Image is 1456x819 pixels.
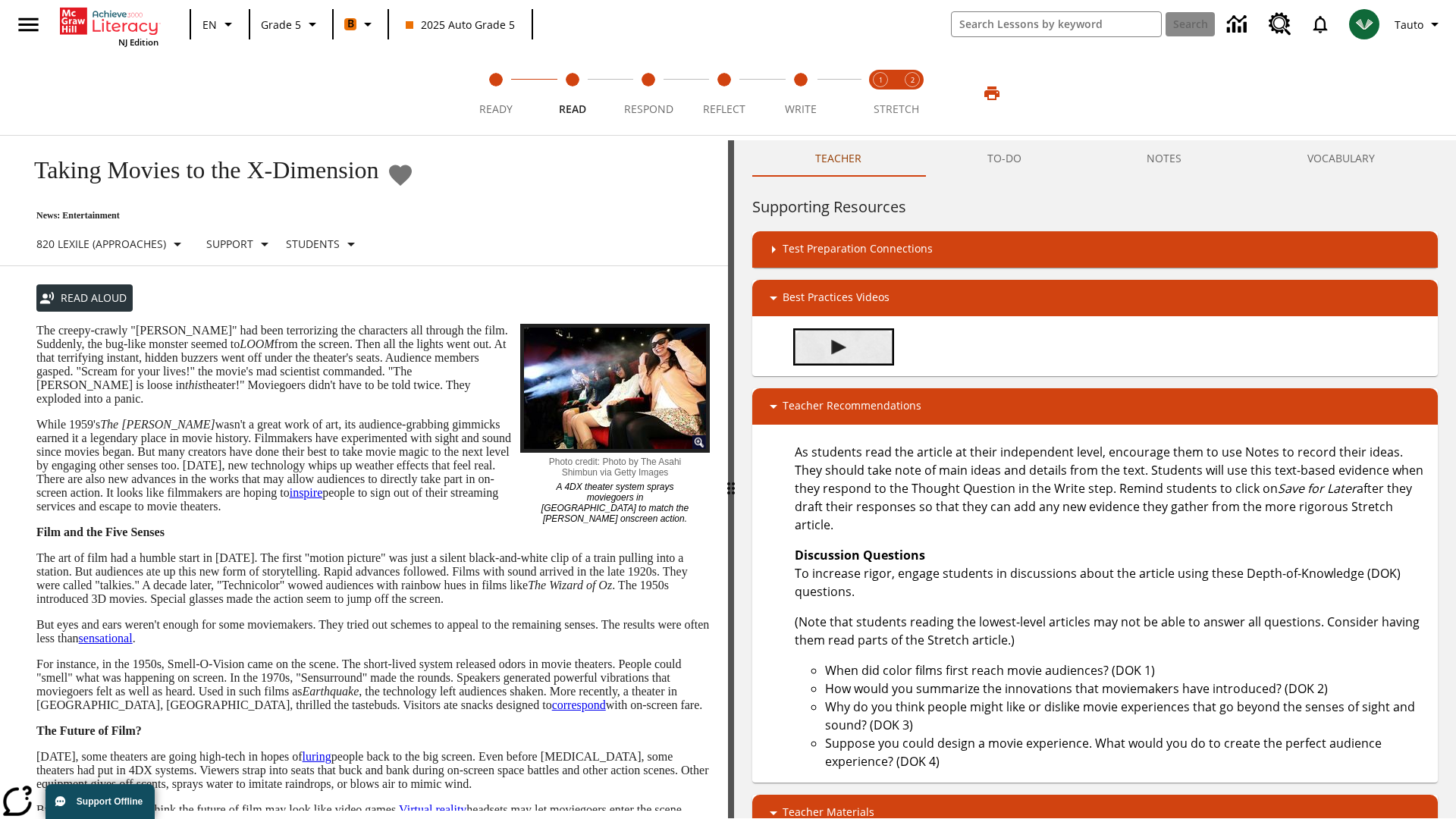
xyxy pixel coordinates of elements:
[752,195,1438,219] h6: Supporting Resources
[952,12,1161,36] input: search field
[795,443,1426,534] p: As students read the article at their independent level, encourage them to use Notes to record th...
[680,52,768,135] button: Reflect step 4 of 5
[36,526,165,538] strong: Film and the Five Senses
[795,330,893,364] button: Summarization
[692,435,706,449] img: Magnify
[18,210,414,221] p: News: Entertainment
[118,36,158,48] span: NJ Edition
[1301,5,1340,44] a: Notifications
[874,102,919,116] span: STRETCH
[202,17,217,33] span: EN
[479,102,513,116] span: Ready
[559,102,586,116] span: Read
[1349,9,1379,39] img: avatar image
[36,284,133,312] button: Read Aloud
[752,280,1438,316] div: Best Practices Videos
[406,17,515,33] span: 2025 Auto Grade 5
[36,724,142,737] strong: The Future of Film?
[831,340,846,355] img: Play Button
[539,453,691,478] p: Photo credit: Photo by The Asahi Shimbun via Getty Images
[795,546,1426,601] p: To increase rigor, engage students in discussions about the article using these Depth-of-Knowledg...
[196,11,244,38] button: Language: EN, Select a language
[924,140,1084,177] button: TO-DO
[785,102,817,116] span: Write
[752,231,1438,268] div: Test Preparation Connections
[45,784,155,819] button: Support Offline
[734,140,1456,818] div: activity
[1389,11,1450,38] button: Profile/Settings
[185,378,202,391] em: this
[261,17,301,33] span: Grade 5
[255,11,328,38] button: Grade: Grade 5, Select a grade
[452,52,540,135] button: Ready step 1 of 5
[552,698,606,711] a: correspond
[280,231,366,258] button: Select Student
[890,52,934,135] button: Stretch Respond step 2 of 2
[338,11,383,38] button: Boost Class color is orange. Change class color
[36,236,166,252] p: 820 Lexile (Approaches)
[795,547,925,563] strong: Discussion Questions
[347,14,354,33] span: B
[795,331,892,363] img: Summarization
[1084,140,1245,177] button: NOTES
[399,803,466,816] a: Virtual reality
[520,324,710,453] img: Panel in front of the seats sprays water mist to the happy audience at a 4DX-equipped theater.
[303,750,331,763] a: luring
[290,486,323,499] a: inspire
[703,102,745,116] span: Reflect
[783,240,933,259] p: Test Preparation Connections
[77,796,143,807] span: Support Offline
[825,734,1426,770] li: Suppose you could design a movie experience. What would you do to create the perfect audience exp...
[783,289,890,307] p: Best Practices Videos
[200,231,280,258] button: Scaffolds, Support
[752,388,1438,425] div: Teacher Recommendations
[795,613,1426,649] p: (Note that students reading the lowest-level articles may not be able to answer all questions. Co...
[604,52,692,135] button: Respond step 3 of 5
[36,418,710,513] p: While 1959's wasn't a great work of art, its audience-grabbing gimmicks earned it a legendary pla...
[36,618,710,645] p: But eyes and ears weren't enough for some moviemakers. They tried out schemes to appeal to the re...
[968,80,1016,107] button: Print
[100,418,215,431] em: The [PERSON_NAME]
[752,140,1438,177] div: Instructional Panel Tabs
[911,75,915,85] text: 2
[825,661,1426,679] li: When did color films first reach movie audiences? (DOK 1)
[624,102,673,116] span: Respond
[206,236,253,252] p: Support
[1278,480,1357,497] em: Save for Later
[825,698,1426,734] li: Why do you think people might like or dislike movie experiences that go beyond the senses of sigh...
[825,679,1426,698] li: How would you summarize the innovations that moviemakers have introduced? (DOK 2)
[30,231,193,258] button: Select Lexile, 820 Lexile (Approaches)
[240,337,274,350] em: LOOM
[36,551,710,606] p: The art of film had a humble start in [DATE]. The first "motion picture" was just a silent black-...
[60,5,158,48] div: Home
[752,140,924,177] button: Teacher
[387,162,414,188] button: Add to Favorites - Taking Movies to the X-Dimension
[539,478,691,524] p: A 4DX theater system sprays moviegoers in [GEOGRAPHIC_DATA] to match the [PERSON_NAME] onscreen a...
[286,236,340,252] p: Students
[303,685,359,698] em: Earthquake
[18,156,379,184] h1: Taking Movies to the X-Dimension
[1244,140,1438,177] button: VOCABULARY
[6,2,51,47] button: Open side menu
[728,140,734,818] div: Press Enter or Spacebar and then press right and left arrow keys to move the slider
[528,579,612,591] em: The Wizard of Oz
[36,324,710,406] p: The creepy-crawly "[PERSON_NAME]" had been terrorizing the characters all through the film. Sudde...
[757,52,845,135] button: Write step 5 of 5
[783,397,921,416] p: Teacher Recommendations
[1395,17,1423,33] span: Tauto
[79,632,133,645] a: sensational
[1340,5,1389,44] button: Select a new avatar
[36,750,710,791] p: [DATE], some theaters are going high-tech in hopes of people back to the big screen. Even before ...
[1260,4,1301,45] a: Resource Center, Will open in new tab
[1218,4,1260,45] a: Data Center
[879,75,883,85] text: 1
[528,52,616,135] button: Read step 2 of 5
[36,657,710,712] p: For instance, in the 1950s, Smell-O-Vision came on the scene. The short-lived system released odo...
[858,52,902,135] button: Stretch Read step 1 of 2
